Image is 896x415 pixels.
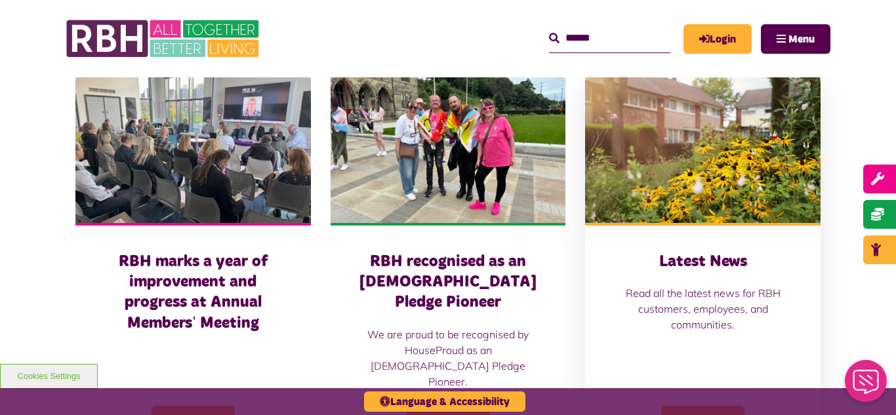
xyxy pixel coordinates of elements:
[611,252,794,272] h3: Latest News
[585,76,821,223] img: SAZ MEDIA RBH HOUSING4
[102,252,285,334] h3: RBH marks a year of improvement and progress at Annual Members’ Meeting
[549,24,670,52] input: Search
[611,285,794,332] p: Read all the latest news for RBH customers, employees, and communities.
[357,252,540,313] h3: RBH recognised as an [DEMOGRAPHIC_DATA] Pledge Pioneer
[788,34,815,45] span: Menu
[331,76,566,223] img: RBH customers and colleagues at the Rochdale Pride event outside the town hall
[75,76,311,223] img: Board Meeting
[66,13,262,64] img: RBH
[837,356,896,415] iframe: Netcall Web Assistant for live chat
[364,391,525,412] button: Language & Accessibility
[683,24,752,54] a: MyRBH
[761,24,830,54] button: Navigation
[357,326,540,389] p: We are proud to be recognised by HouseProud as an [DEMOGRAPHIC_DATA] Pledge Pioneer.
